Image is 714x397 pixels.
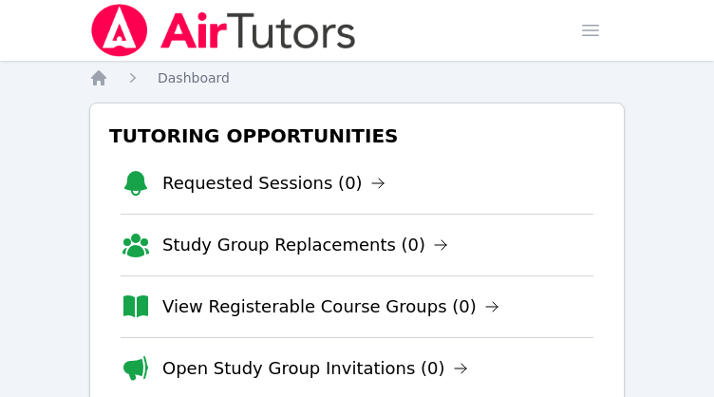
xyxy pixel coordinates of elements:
a: View Registerable Course Groups (0) [162,293,499,320]
a: Study Group Replacements (0) [162,232,448,258]
nav: Breadcrumb [89,68,625,87]
img: Air Tutors [89,4,358,57]
a: Open Study Group Invitations (0) [162,355,468,382]
a: Dashboard [158,68,230,87]
h3: Tutoring Opportunities [105,119,609,153]
span: Dashboard [158,70,230,85]
a: Requested Sessions (0) [162,170,385,197]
